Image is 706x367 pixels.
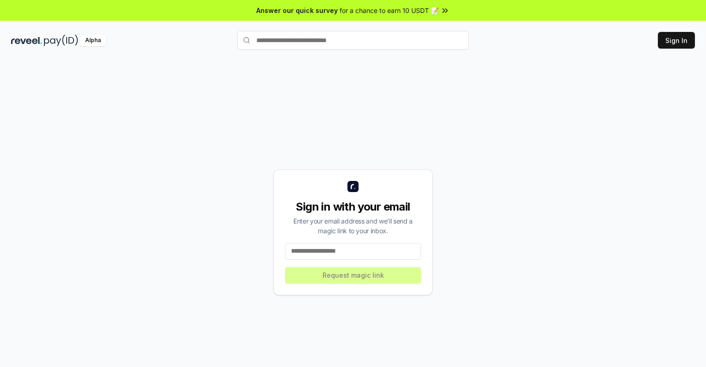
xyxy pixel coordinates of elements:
[347,181,359,192] img: logo_small
[340,6,439,15] span: for a chance to earn 10 USDT 📝
[285,216,421,236] div: Enter your email address and we’ll send a magic link to your inbox.
[80,35,106,46] div: Alpha
[11,35,42,46] img: reveel_dark
[658,32,695,49] button: Sign In
[285,199,421,214] div: Sign in with your email
[256,6,338,15] span: Answer our quick survey
[44,35,78,46] img: pay_id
